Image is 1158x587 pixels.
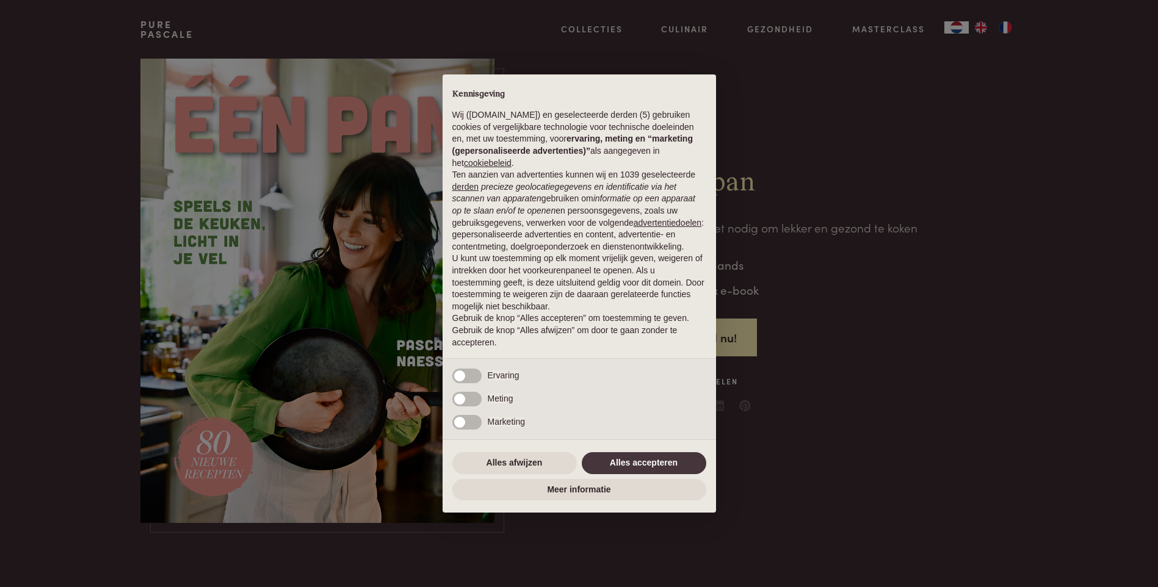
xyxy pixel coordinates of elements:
button: Alles accepteren [582,452,706,474]
em: precieze geolocatiegegevens en identificatie via het scannen van apparaten [452,182,676,204]
em: informatie op een apparaat op te slaan en/of te openen [452,193,696,215]
h2: Kennisgeving [452,89,706,100]
button: Meer informatie [452,479,706,501]
p: Wij ([DOMAIN_NAME]) en geselecteerde derden (5) gebruiken cookies of vergelijkbare technologie vo... [452,109,706,169]
button: Alles afwijzen [452,452,577,474]
button: advertentiedoelen [634,217,701,229]
span: Ervaring [488,370,519,380]
p: U kunt uw toestemming op elk moment vrijelijk geven, weigeren of intrekken door het voorkeurenpan... [452,253,706,312]
p: Gebruik de knop “Alles accepteren” om toestemming te geven. Gebruik de knop “Alles afwijzen” om d... [452,312,706,348]
span: Meting [488,394,513,403]
a: cookiebeleid [464,158,512,168]
strong: ervaring, meting en “marketing (gepersonaliseerde advertenties)” [452,134,693,156]
p: Ten aanzien van advertenties kunnen wij en 1039 geselecteerde gebruiken om en persoonsgegevens, z... [452,169,706,253]
span: Marketing [488,417,525,427]
button: derden [452,181,479,193]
